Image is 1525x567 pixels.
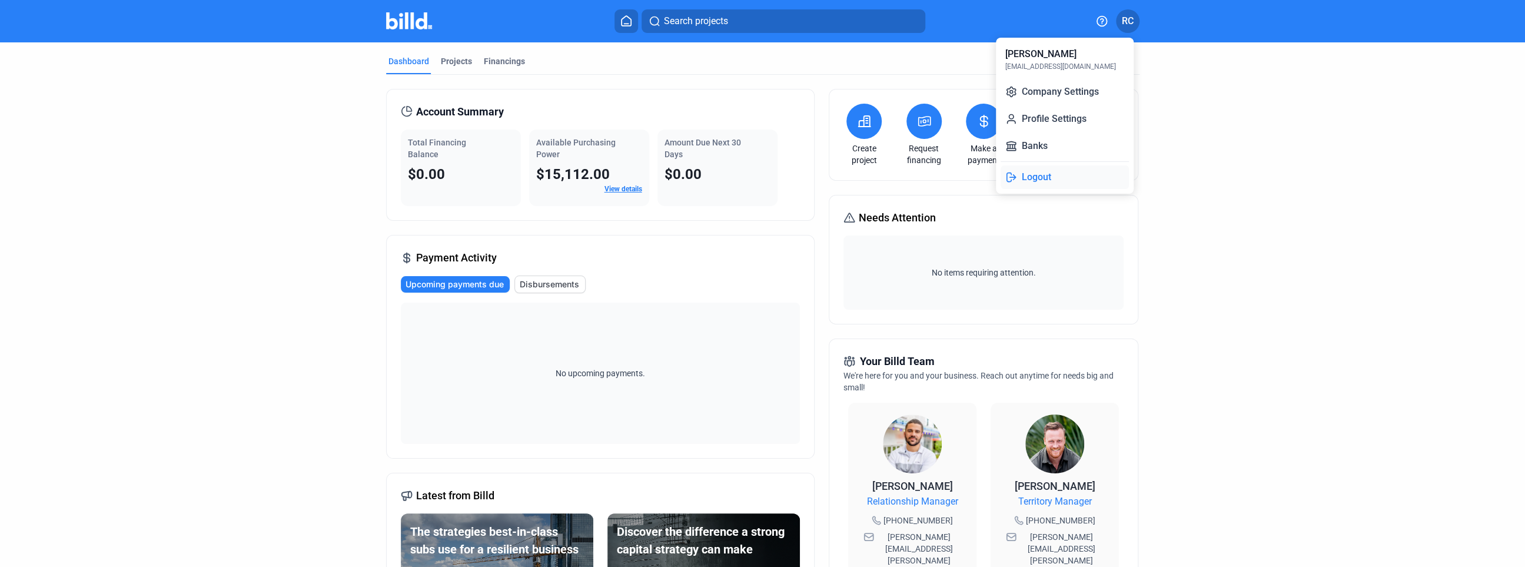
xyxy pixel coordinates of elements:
div: [PERSON_NAME] [1005,47,1077,61]
div: [EMAIL_ADDRESS][DOMAIN_NAME] [1005,61,1116,72]
button: Logout [1001,165,1129,189]
button: Company Settings [1001,80,1129,104]
button: Banks [1001,134,1129,158]
button: Profile Settings [1001,107,1129,131]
